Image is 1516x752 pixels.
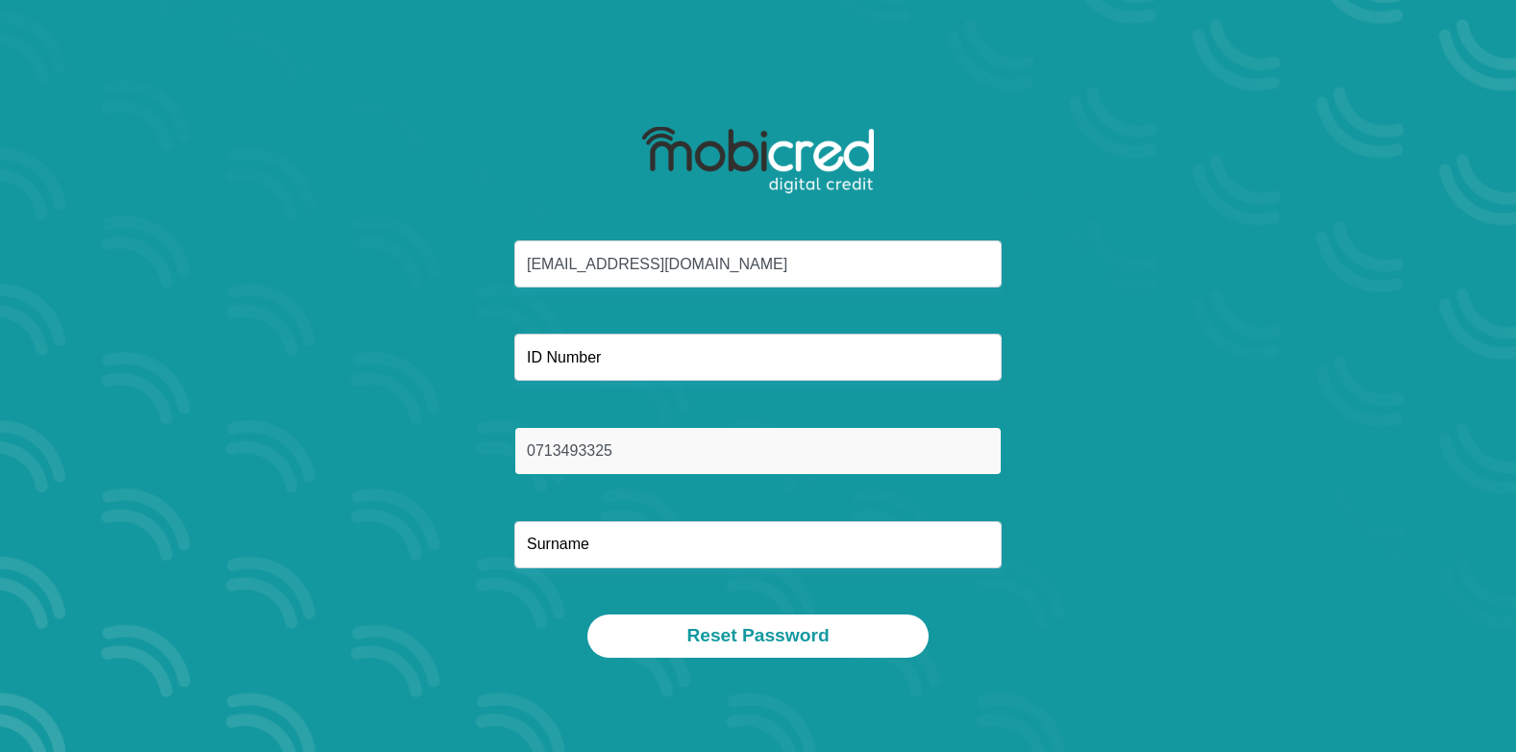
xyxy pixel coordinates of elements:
input: ID Number [514,334,1002,381]
input: Email [514,240,1002,288]
button: Reset Password [587,614,928,658]
input: Cellphone Number [514,427,1002,474]
input: Surname [514,521,1002,568]
img: mobicred logo [642,127,874,194]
